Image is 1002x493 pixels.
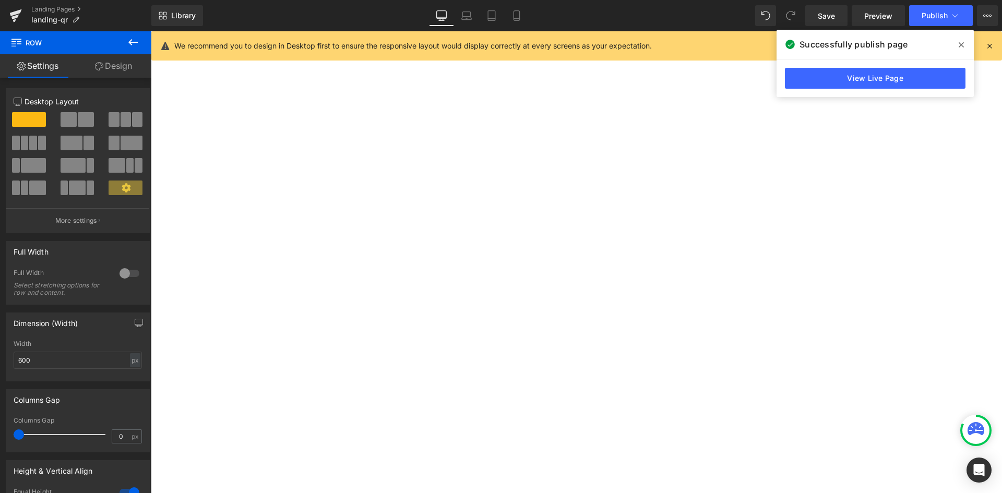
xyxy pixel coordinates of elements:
p: More settings [55,216,97,225]
button: Redo [780,5,801,26]
button: Publish [909,5,973,26]
span: Save [818,10,835,21]
span: Library [171,11,196,20]
div: Columns Gap [14,390,60,404]
a: Desktop [429,5,454,26]
div: Columns Gap [14,417,142,424]
a: Landing Pages [31,5,151,14]
span: Publish [922,11,948,20]
span: landing-qr [31,16,68,24]
a: New Library [151,5,203,26]
a: Laptop [454,5,479,26]
button: More settings [6,208,149,233]
span: Row [10,31,115,54]
button: More [977,5,998,26]
p: Desktop Layout [14,96,142,107]
input: auto [14,352,142,369]
div: px [130,353,140,367]
a: View Live Page [785,68,965,89]
span: Preview [864,10,892,21]
a: Preview [852,5,905,26]
div: Full Width [14,242,49,256]
span: px [132,433,140,440]
button: Undo [755,5,776,26]
div: Open Intercom Messenger [967,458,992,483]
div: Height & Vertical Align [14,461,92,475]
div: Select stretching options for row and content. [14,282,108,296]
p: We recommend you to design in Desktop first to ensure the responsive layout would display correct... [174,40,652,52]
a: Tablet [479,5,504,26]
div: Width [14,340,142,347]
span: Successfully publish page [800,38,908,51]
a: Mobile [504,5,529,26]
div: Full Width [14,269,109,280]
div: Dimension (Width) [14,313,78,328]
a: Design [76,54,151,78]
